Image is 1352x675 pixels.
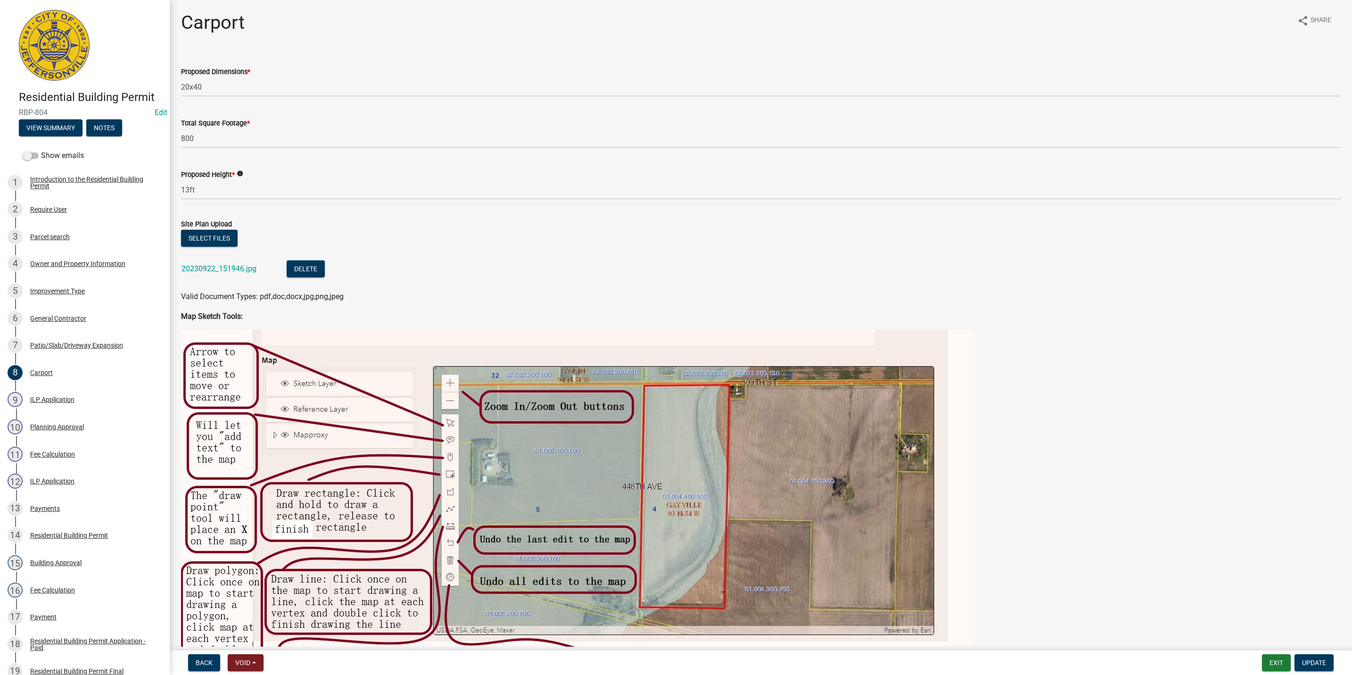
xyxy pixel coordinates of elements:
[30,396,74,403] div: ILP Application
[30,233,70,240] div: Parcel search
[30,505,60,512] div: Payments
[30,424,84,430] div: Planning Approval
[30,478,74,484] div: ILP Application
[8,609,23,625] div: 17
[30,451,75,458] div: Fee Calculation
[8,229,23,244] div: 3
[181,292,344,301] span: Valid Document Types: pdf,doc,docx,jpg,png,jpeg
[287,260,325,277] button: Delete
[30,342,123,349] div: Patio/Slab/Driveway Expansion
[30,587,75,593] div: Fee Calculation
[30,559,82,566] div: Building Approval
[8,474,23,489] div: 12
[8,365,23,380] div: 8
[1294,654,1334,671] button: Update
[8,637,23,652] div: 18
[1262,654,1291,671] button: Exit
[8,338,23,353] div: 7
[155,108,167,117] wm-modal-confirm: Edit Application Number
[188,654,220,671] button: Back
[8,555,23,570] div: 15
[8,447,23,462] div: 11
[8,583,23,598] div: 16
[155,108,167,117] a: Edit
[1290,11,1339,30] button: shareShare
[8,311,23,326] div: 6
[19,119,82,136] button: View Summary
[181,120,250,127] label: Total Square Footage
[30,614,57,620] div: Payment
[19,91,162,104] h4: Residential Building Permit
[30,369,53,376] div: Carport
[23,150,84,161] label: Show emails
[8,501,23,516] div: 13
[30,315,86,322] div: General Contractor
[181,264,256,273] a: 20230922_151946.jpg
[30,288,85,294] div: Improvement Type
[8,175,23,190] div: 1
[30,638,155,651] div: Residential Building Permit Application - Paid
[86,119,122,136] button: Notes
[1297,15,1309,26] i: share
[8,419,23,434] div: 10
[235,659,250,667] span: Void
[19,108,151,117] span: RBP-804
[181,11,245,34] h1: Carport
[8,528,23,543] div: 14
[8,256,23,271] div: 4
[228,654,264,671] button: Void
[181,221,232,228] label: Site Plan Upload
[8,392,23,407] div: 9
[30,668,124,675] div: Residential Building Permit Final
[30,532,108,539] div: Residential Building Permit
[181,312,243,321] strong: Map Sketch Tools:
[196,659,213,667] span: Back
[30,206,67,213] div: Require User
[19,10,90,81] img: City of Jeffersonville, Indiana
[237,170,243,177] i: info
[181,69,250,75] label: Proposed Dimensions
[1302,659,1326,667] span: Update
[1311,15,1331,26] span: Share
[8,202,23,217] div: 2
[30,260,125,267] div: Owner and Property Information
[181,230,238,247] button: Select files
[86,125,122,132] wm-modal-confirm: Notes
[287,265,325,274] wm-modal-confirm: Delete Document
[19,125,82,132] wm-modal-confirm: Summary
[181,172,235,178] label: Proposed Height
[30,176,155,189] div: Introduction to the Residential Building Permit
[8,283,23,299] div: 5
